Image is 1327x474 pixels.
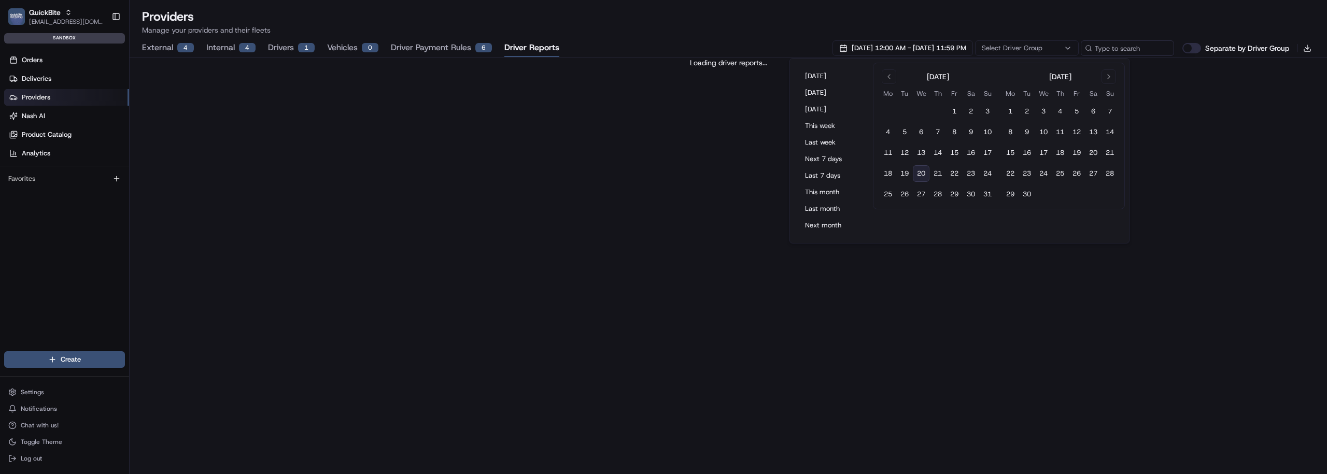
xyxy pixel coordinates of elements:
[475,43,492,52] div: 6
[800,85,863,100] button: [DATE]
[800,119,863,133] button: This week
[1035,165,1052,182] button: 24
[1049,71,1071,82] div: [DATE]
[22,55,43,65] span: Orders
[391,39,492,57] button: Driver Payment Rules
[880,145,896,161] button: 11
[504,39,559,57] button: Driver Reports
[4,451,125,466] button: Log out
[4,351,125,368] button: Create
[896,145,913,161] button: 12
[913,145,929,161] button: 13
[1068,165,1085,182] button: 26
[362,43,378,52] div: 0
[913,124,929,140] button: 6
[29,7,61,18] button: QuickBite
[98,150,166,161] span: API Documentation
[35,99,170,109] div: Start new chat
[1085,124,1102,140] button: 13
[1002,124,1019,140] button: 8
[800,135,863,150] button: Last week
[1035,103,1052,120] button: 3
[1068,124,1085,140] button: 12
[979,88,996,99] th: Sunday
[852,44,966,53] span: [DATE] 12:00 AM - [DATE] 11:59 PM
[963,88,979,99] th: Saturday
[21,405,57,413] span: Notifications
[1102,69,1116,84] button: Go to next month
[1102,103,1118,120] button: 7
[929,88,946,99] th: Thursday
[896,124,913,140] button: 5
[880,186,896,203] button: 25
[83,146,171,165] a: 💻API Documentation
[979,186,996,203] button: 31
[1102,165,1118,182] button: 28
[929,165,946,182] button: 21
[975,40,1079,56] button: Select Driver Group
[29,18,103,26] button: [EMAIL_ADDRESS][DOMAIN_NAME]
[800,102,863,117] button: [DATE]
[206,39,256,57] button: Internal
[88,151,96,160] div: 💻
[1085,165,1102,182] button: 27
[913,88,929,99] th: Wednesday
[896,186,913,203] button: 26
[73,175,125,183] a: Powered byPylon
[21,454,42,463] span: Log out
[4,33,125,44] div: sandbox
[22,74,51,83] span: Deliveries
[946,88,963,99] th: Friday
[800,168,863,183] button: Last 7 days
[1102,124,1118,140] button: 14
[10,151,19,160] div: 📗
[10,10,31,31] img: Nash
[142,39,194,57] button: External
[239,43,256,52] div: 4
[979,103,996,120] button: 3
[963,103,979,120] button: 2
[27,67,171,78] input: Clear
[4,126,129,143] a: Product Catalog
[1002,165,1019,182] button: 22
[963,165,979,182] button: 23
[4,70,129,87] a: Deliveries
[946,103,963,120] button: 1
[832,40,973,56] button: [DATE] 12:00 AM - [DATE] 11:59 PM
[963,124,979,140] button: 9
[979,124,996,140] button: 10
[22,93,50,102] span: Providers
[6,146,83,165] a: 📗Knowledge Base
[1085,103,1102,120] button: 6
[1019,186,1035,203] button: 30
[142,25,1315,35] p: Manage your providers and their fleets
[4,435,125,449] button: Toggle Theme
[1205,43,1289,53] label: Separate by Driver Group
[1102,88,1118,99] th: Sunday
[1035,88,1052,99] th: Wednesday
[22,111,45,121] span: Nash AI
[1002,145,1019,161] button: 15
[268,39,315,57] button: Drivers
[10,99,29,118] img: 1736555255976-a54dd68f-1ca7-489b-9aae-adbdc363a1c4
[929,124,946,140] button: 7
[800,202,863,216] button: Last month
[1035,124,1052,140] button: 10
[946,124,963,140] button: 8
[927,71,949,82] div: [DATE]
[22,149,50,158] span: Analytics
[22,130,72,139] span: Product Catalog
[4,385,125,399] button: Settings
[4,145,129,162] a: Analytics
[35,109,131,118] div: We're available if you need us!
[979,165,996,182] button: 24
[1002,186,1019,203] button: 29
[1068,145,1085,161] button: 19
[298,43,315,52] div: 1
[4,170,125,187] div: Favorites
[946,165,963,182] button: 22
[1102,145,1118,161] button: 21
[8,8,25,25] img: QuickBite
[103,176,125,183] span: Pylon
